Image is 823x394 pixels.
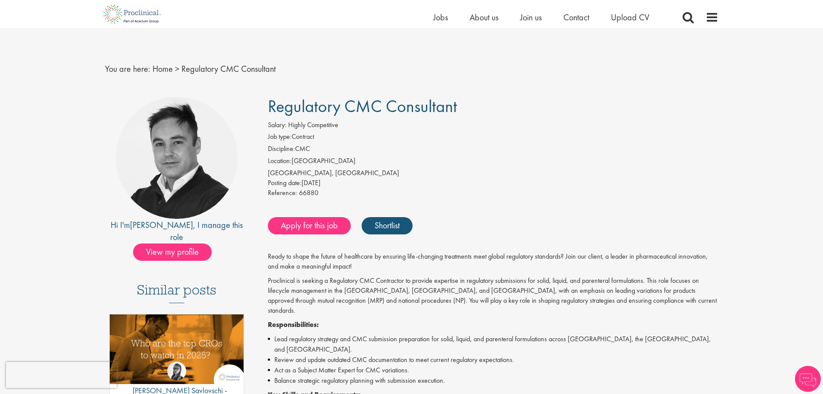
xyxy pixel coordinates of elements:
[268,120,286,130] label: Salary:
[105,219,249,243] div: Hi I'm , I manage this role
[268,168,718,178] div: [GEOGRAPHIC_DATA], [GEOGRAPHIC_DATA]
[153,63,173,74] a: breadcrumb link
[137,282,216,303] h3: Similar posts
[268,188,297,198] label: Reference:
[6,362,117,388] iframe: reCAPTCHA
[167,362,186,381] img: Theodora Savlovschi - Wicks
[362,217,413,234] a: Shortlist
[268,156,718,168] li: [GEOGRAPHIC_DATA]
[181,63,276,74] span: Regulatory CMC Consultant
[133,243,212,261] span: View my profile
[105,63,150,74] span: You are here:
[795,366,821,392] img: Chatbot
[268,132,718,144] li: Contract
[110,314,244,391] a: Link to a post
[130,219,193,231] a: [PERSON_NAME]
[268,252,718,272] p: Ready to shape the future of healthcare by ensuring life-changing treatments meet global regulato...
[520,12,542,23] a: Join us
[268,178,302,187] span: Posting date:
[175,63,179,74] span: >
[433,12,448,23] a: Jobs
[133,245,220,256] a: View my profile
[268,320,319,329] strong: Responsibilities:
[268,355,718,365] li: Review and update outdated CMC documentation to meet current regulatory expectations.
[268,365,718,375] li: Act as a Subject Matter Expert for CMC variations.
[116,97,238,219] img: imeage of recruiter Peter Duvall
[268,132,292,142] label: Job type:
[563,12,589,23] a: Contact
[470,12,499,23] a: About us
[268,144,718,156] li: CMC
[268,95,457,117] span: Regulatory CMC Consultant
[611,12,649,23] a: Upload CV
[268,156,292,166] label: Location:
[299,188,318,197] span: 66880
[268,144,295,154] label: Discipline:
[288,120,338,129] span: Highly Competitive
[268,217,351,234] a: Apply for this job
[268,334,718,355] li: Lead regulatory strategy and CMC submission preparation for solid, liquid, and parenteral formula...
[110,314,244,384] img: Top 10 CROs 2025 | Proclinical
[268,276,718,315] p: Proclinical is seeking a Regulatory CMC Contractor to provide expertise in regulatory submissions...
[268,375,718,386] li: Balance strategic regulatory planning with submission execution.
[268,178,718,188] div: [DATE]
